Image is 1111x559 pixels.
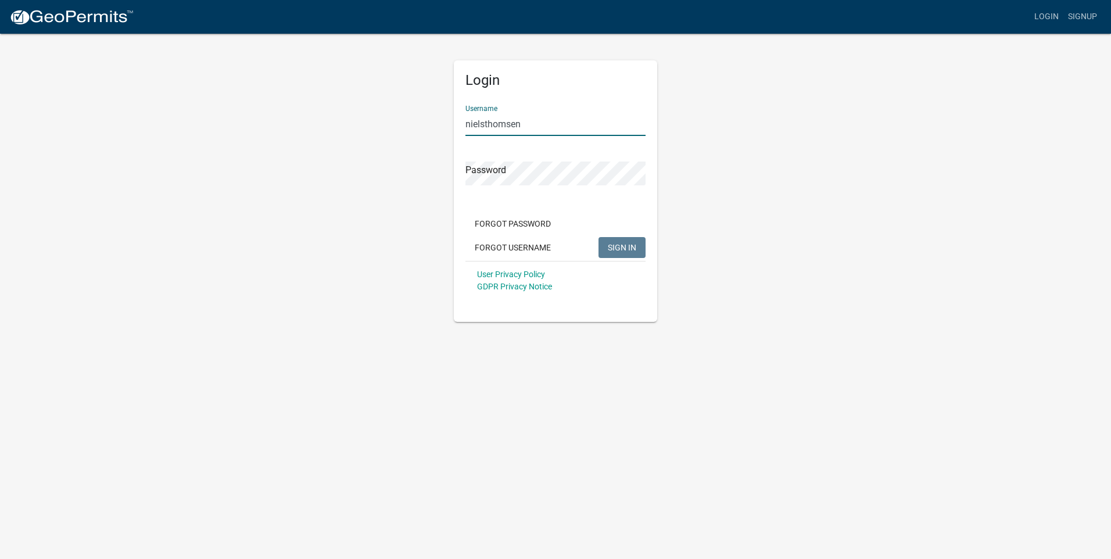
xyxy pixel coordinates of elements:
a: User Privacy Policy [477,270,545,279]
button: Forgot Username [465,237,560,258]
h5: Login [465,72,646,89]
span: SIGN IN [608,242,636,252]
button: Forgot Password [465,213,560,234]
a: Login [1030,6,1063,28]
a: GDPR Privacy Notice [477,282,552,291]
a: Signup [1063,6,1102,28]
button: SIGN IN [598,237,646,258]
